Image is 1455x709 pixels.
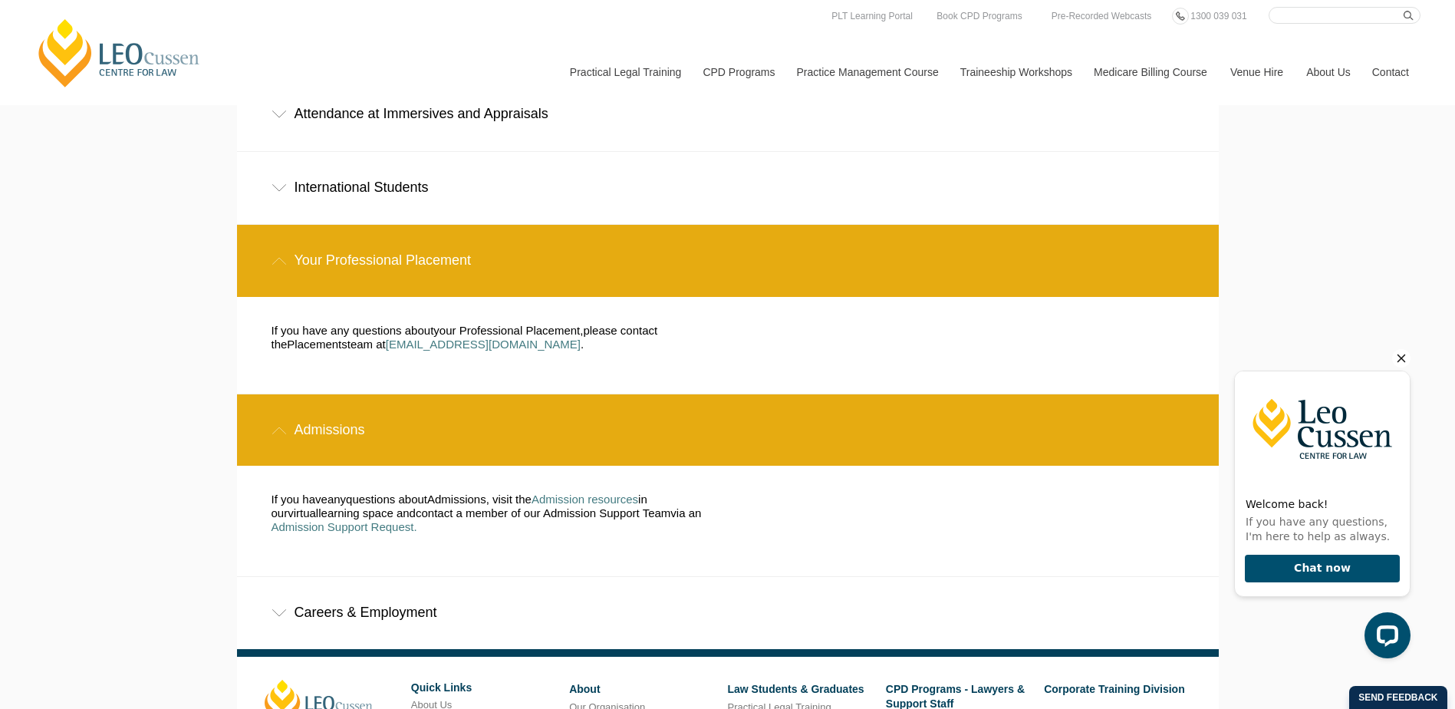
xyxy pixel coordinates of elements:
[237,78,1219,150] div: Attendance at Immersives and Appraisals
[581,338,584,351] span: .
[1190,11,1246,21] span: 1300 039 031
[318,506,416,519] span: learning space and
[272,506,288,519] span: our
[886,683,1025,709] a: CPD Programs - Lawyers & Support Staff
[785,39,949,105] a: Practice Management Course
[272,493,328,506] span: If you have
[427,493,532,506] span: Admissions, visit the
[1219,39,1295,105] a: Venue Hire
[1044,683,1185,695] a: Corporate Training Division
[288,506,318,519] span: virtual
[35,17,204,89] a: [PERSON_NAME] Centre for Law
[933,8,1025,25] a: Book CPD Programs
[237,152,1219,223] div: International Students
[949,39,1082,105] a: Traineeship Workshops
[237,577,1219,648] div: Careers & Employment
[386,338,581,351] a: [EMAIL_ADDRESS][DOMAIN_NAME]
[416,506,670,519] span: contact a member of our Admission Support Team
[411,682,558,694] h6: Quick Links
[828,8,917,25] a: PLT Learning Portal
[558,39,692,105] a: Practical Legal Training
[328,493,346,506] span: any
[640,493,647,506] span: n
[272,324,658,351] span: please contact the
[569,683,600,695] a: About
[347,338,351,351] span: t
[532,493,638,506] a: Admission resources
[1222,343,1417,671] iframe: LiveChat chat widget
[237,225,1219,296] div: Your Professional Placement
[689,506,702,519] span: an
[237,394,1219,466] div: Admissions
[580,324,583,337] span: ,
[287,338,347,351] span: Placements
[1361,39,1420,105] a: Contact
[638,493,640,506] span: i
[1295,39,1361,105] a: About Us
[433,324,580,337] span: your Professional Placement
[346,493,427,506] span: questions about
[691,39,785,105] a: CPD Programs
[272,324,434,337] span: If you have any questions about
[1082,39,1219,105] a: Medicare Billing Course
[1187,8,1250,25] a: 1300 039 031
[670,506,685,519] span: via
[351,338,386,351] span: eam at
[1048,8,1156,25] a: Pre-Recorded Webcasts
[727,683,864,695] a: Law Students & Graduates
[272,520,417,533] a: Admission Support Request.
